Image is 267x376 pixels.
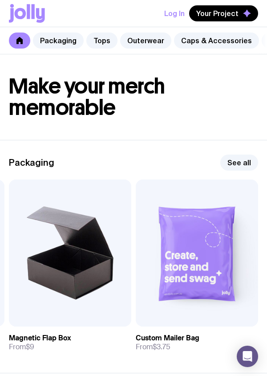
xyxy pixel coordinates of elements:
[237,346,258,367] div: Open Intercom Messenger
[9,343,34,351] span: From
[153,342,170,351] span: $3.75
[120,33,171,49] a: Outerwear
[9,334,71,343] h3: Magnetic Flap Box
[136,334,199,343] h3: Custom Mailer Bag
[9,327,131,359] a: Magnetic Flap BoxFrom$9
[136,343,170,351] span: From
[33,33,84,49] a: Packaging
[220,155,258,171] a: See all
[189,5,258,21] button: Your Project
[86,33,117,49] a: Tops
[196,9,239,18] span: Your Project
[164,5,185,21] button: Log In
[26,342,34,351] span: $9
[174,33,259,49] a: Caps & Accessories
[9,73,165,121] span: Make your merch memorable
[136,327,258,359] a: Custom Mailer BagFrom$3.75
[9,157,54,168] h2: Packaging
